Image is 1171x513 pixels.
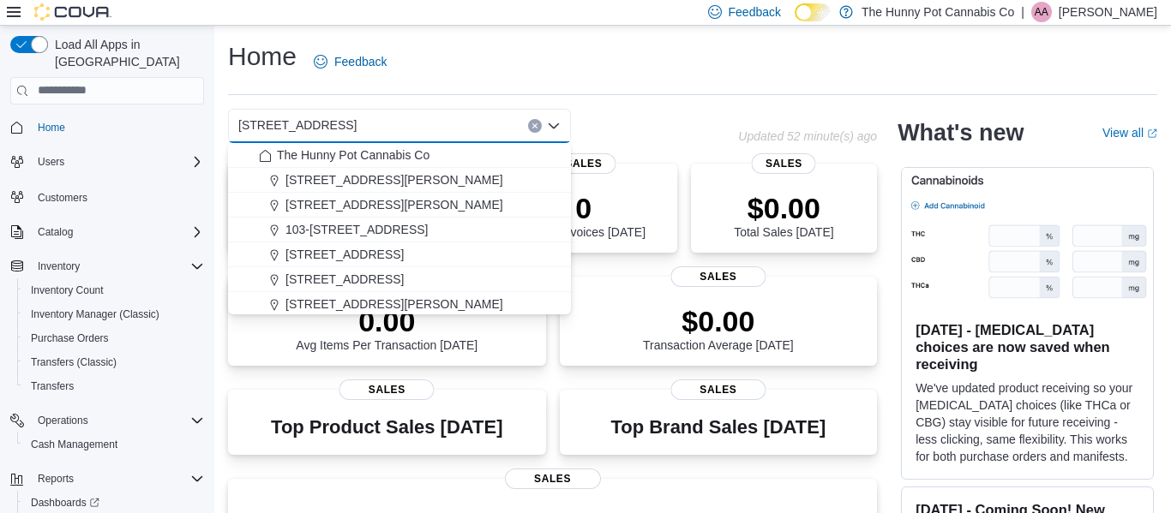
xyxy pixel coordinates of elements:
h3: Top Brand Sales [DATE] [610,417,826,438]
div: Total # Invoices [DATE] [522,191,646,239]
span: Home [31,116,204,138]
span: Users [38,155,64,169]
span: Sales [339,379,435,400]
p: 0.00 [296,304,477,338]
div: Transaction Average [DATE] [643,304,794,352]
span: Inventory [38,259,80,273]
span: [STREET_ADDRESS][PERSON_NAME] [285,196,503,213]
span: Purchase Orders [31,331,109,345]
span: Inventory Count [24,280,204,301]
p: [PERSON_NAME] [1059,2,1157,22]
span: Feedback [334,53,387,70]
p: 0 [522,191,646,225]
span: Sales [551,153,616,174]
button: Inventory [3,254,211,278]
p: Updated 52 minute(s) ago [738,129,877,143]
span: [STREET_ADDRESS] [285,246,404,263]
button: Home [3,115,211,140]
button: Close list of options [547,119,561,133]
span: [STREET_ADDRESS][PERSON_NAME] [285,295,503,313]
span: Dashboards [31,496,99,510]
a: Transfers [24,376,81,397]
span: Reports [31,468,204,489]
button: [STREET_ADDRESS][PERSON_NAME] [228,292,571,317]
button: [STREET_ADDRESS] [228,267,571,292]
span: Operations [38,414,88,427]
h3: [DATE] - [MEDICAL_DATA] choices are now saved when receiving [916,321,1139,373]
h3: Top Product Sales [DATE] [271,417,502,438]
button: Catalog [31,222,80,242]
h2: What's new [898,119,1024,146]
button: Inventory [31,256,87,277]
span: Transfers [24,376,204,397]
span: Cash Management [31,438,117,451]
a: Cash Management [24,434,124,455]
span: Dark Mode [795,21,796,22]
button: Reports [3,467,211,491]
span: Catalog [31,222,204,242]
p: We've updated product receiving so your [MEDICAL_DATA] choices (like THCa or CBG) stay visible fo... [916,379,1139,465]
button: Clear input [528,119,542,133]
button: Cash Management [17,432,211,456]
div: Avg Items Per Transaction [DATE] [296,304,477,352]
h1: Home [228,39,297,74]
span: Inventory Manager (Classic) [31,307,159,321]
p: $0.00 [734,191,833,225]
span: Inventory Manager (Classic) [24,304,204,325]
span: Load All Apps in [GEOGRAPHIC_DATA] [48,36,204,70]
div: Abirami Asohan [1031,2,1052,22]
button: Operations [3,409,211,432]
button: Transfers (Classic) [17,350,211,374]
a: Home [31,117,72,138]
span: [STREET_ADDRESS] [238,115,357,135]
p: $0.00 [643,304,794,338]
button: Operations [31,410,95,431]
span: The Hunny Pot Cannabis Co [277,146,429,164]
span: Transfers (Classic) [24,352,204,373]
button: [STREET_ADDRESS][PERSON_NAME] [228,168,571,193]
button: 103-[STREET_ADDRESS] [228,218,571,242]
a: Dashboards [24,492,106,513]
p: The Hunny Pot Cannabis Co [862,2,1014,22]
span: Users [31,152,204,172]
span: Catalog [38,225,73,239]
button: Reports [31,468,81,489]
p: | [1021,2,1024,22]
button: Customers [3,184,211,209]
button: Users [3,150,211,174]
span: Dashboards [24,492,204,513]
svg: External link [1147,128,1157,139]
span: Customers [31,186,204,207]
span: Transfers (Classic) [31,355,117,369]
button: Transfers [17,374,211,398]
span: [STREET_ADDRESS][PERSON_NAME] [285,171,503,188]
span: Feedback [729,3,781,21]
button: [STREET_ADDRESS] [228,242,571,267]
button: Inventory Manager (Classic) [17,302,211,326]
span: Cash Management [24,434,204,455]
button: [STREET_ADDRESS][PERSON_NAME] [228,193,571,218]
span: Transfers [31,379,74,393]
a: View allExternal link [1102,126,1157,140]
span: Inventory [31,256,204,277]
button: Purchase Orders [17,326,211,350]
input: Dark Mode [795,3,831,21]
span: [STREET_ADDRESS] [285,271,404,288]
a: Purchase Orders [24,328,116,349]
button: Users [31,152,71,172]
span: Operations [31,410,204,431]
a: Feedback [307,45,393,79]
a: Transfers (Classic) [24,352,123,373]
span: AA [1035,2,1048,22]
button: The Hunny Pot Cannabis Co [228,143,571,168]
button: Inventory Count [17,278,211,302]
span: Purchase Orders [24,328,204,349]
span: Reports [38,472,74,486]
a: Inventory Manager (Classic) [24,304,166,325]
img: Cova [34,3,111,21]
span: Home [38,121,65,134]
span: Sales [505,468,601,489]
span: Customers [38,191,87,205]
span: Sales [670,266,766,287]
button: Catalog [3,220,211,244]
